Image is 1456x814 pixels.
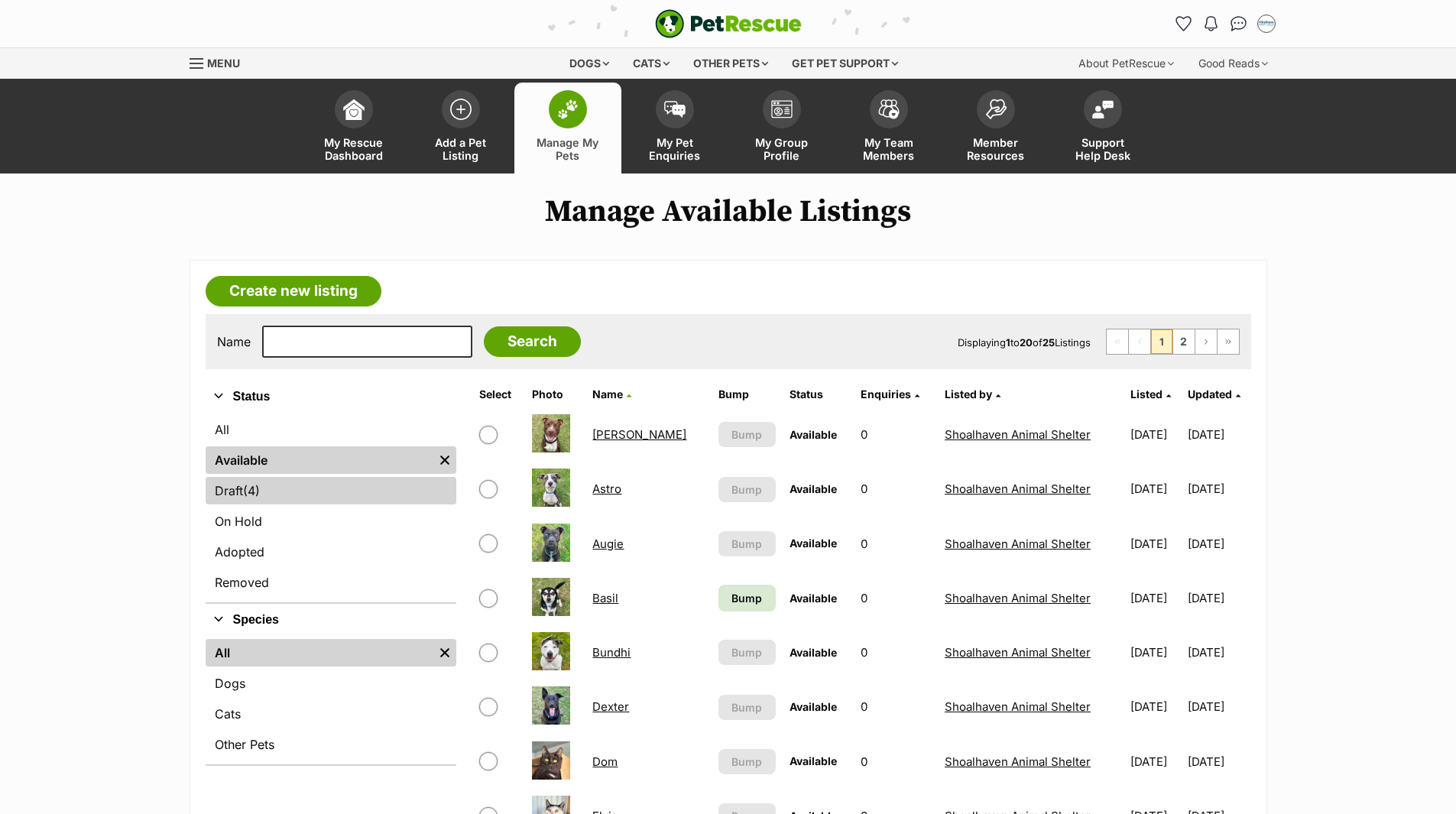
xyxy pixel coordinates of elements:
span: First page [1107,329,1128,354]
span: Bump [731,590,762,606]
td: [DATE] [1124,408,1185,461]
button: Bump [718,695,776,720]
span: Updated [1188,388,1232,401]
img: team-members-icon-5396bd8760b3fe7c0b43da4ab00e1e3bb1a5d9ba89233759b79545d2d3fc5d0d.svg [878,99,900,119]
td: [DATE] [1188,735,1250,788]
span: My Group Profile [747,136,816,162]
td: 0 [854,680,937,733]
a: All [206,416,456,443]
a: Shoalhaven Animal Shelter [945,482,1091,496]
a: Support Help Desk [1049,83,1156,174]
button: Bump [718,531,776,556]
a: My Pet Enquiries [621,83,728,174]
span: Bump [731,754,762,770]
div: Cats [622,48,680,79]
img: help-desk-icon-fdf02630f3aa405de69fd3d07c3f3aa587a6932b1a1747fa1d2bba05be0121f9.svg [1092,100,1114,118]
span: Bump [731,644,762,660]
div: Dogs [559,48,620,79]
a: Remove filter [433,446,456,474]
button: Bump [718,422,776,447]
a: Shoalhaven Animal Shelter [945,591,1091,605]
span: My Pet Enquiries [640,136,709,162]
span: Displaying to of Listings [958,336,1091,349]
a: Create new listing [206,276,381,306]
a: Listed by [945,388,1000,401]
td: 0 [854,462,937,515]
span: Bump [731,482,762,498]
div: Other pets [683,48,779,79]
a: Basil [592,591,618,605]
a: Menu [190,48,251,76]
a: Dexter [592,699,629,714]
td: [DATE] [1124,517,1185,570]
span: My Rescue Dashboard [319,136,388,162]
a: All [206,639,433,666]
a: Augie [592,537,624,551]
a: On Hold [206,508,456,535]
img: notifications-46538b983faf8c2785f20acdc204bb7945ddae34d4c08c2a6579f10ce5e182be.svg [1205,16,1217,31]
span: Listed [1130,388,1163,401]
a: Astro [592,482,621,496]
a: Available [206,446,433,474]
div: About PetRescue [1068,48,1185,79]
span: Available [790,537,837,550]
strong: 25 [1043,336,1055,349]
a: PetRescue [655,9,802,38]
a: Dom [592,754,618,769]
span: Member Resources [961,136,1030,162]
img: group-profile-icon-3fa3cf56718a62981997c0bc7e787c4b2cf8bcc04b72c1350f741eb67cf2f40e.svg [771,100,793,118]
a: Remove filter [433,639,456,666]
a: Next page [1195,329,1217,354]
span: Bump [731,536,762,552]
a: Bundhi [592,645,631,660]
span: Previous page [1129,329,1150,354]
td: [DATE] [1124,680,1185,733]
input: Search [484,326,581,357]
span: Manage My Pets [533,136,602,162]
span: Menu [207,57,240,70]
td: 0 [854,572,937,624]
span: Bump [731,426,762,443]
span: translation missing: en.admin.listings.index.attributes.enquiries [861,388,911,401]
th: Photo [526,382,585,407]
th: Status [783,382,853,407]
a: Dogs [206,670,456,697]
td: 0 [854,408,937,461]
td: [DATE] [1188,408,1250,461]
a: [PERSON_NAME] [592,427,686,442]
span: Bump [731,699,762,715]
a: My Team Members [835,83,942,174]
td: [DATE] [1124,735,1185,788]
td: [DATE] [1188,680,1250,733]
a: Member Resources [942,83,1049,174]
a: Shoalhaven Animal Shelter [945,645,1091,660]
td: [DATE] [1124,462,1185,515]
button: Notifications [1199,11,1224,36]
a: Manage My Pets [514,83,621,174]
th: Bump [712,382,782,407]
a: Name [592,388,631,401]
img: add-pet-listing-icon-0afa8454b4691262ce3f59096e99ab1cd57d4a30225e0717b998d2c9b9846f56.svg [450,99,472,120]
div: Species [206,636,456,764]
td: [DATE] [1188,462,1250,515]
a: Cats [206,700,456,728]
strong: 20 [1020,336,1033,349]
td: 0 [854,517,937,570]
td: [DATE] [1124,572,1185,624]
a: Page 2 [1173,329,1195,354]
img: chat-41dd97257d64d25036548639549fe6c8038ab92f7586957e7f3b1b290dea8141.svg [1231,16,1247,31]
button: Bump [718,640,776,665]
a: Favourites [1172,11,1196,36]
span: Available [790,482,837,495]
button: Bump [718,749,776,774]
div: Good Reads [1188,48,1279,79]
a: Other Pets [206,731,456,758]
td: [DATE] [1188,572,1250,624]
span: (4) [243,482,260,500]
span: Page 1 [1151,329,1172,354]
button: My account [1254,11,1279,36]
nav: Pagination [1106,329,1240,355]
td: 0 [854,626,937,679]
label: Name [217,335,251,349]
span: My Team Members [854,136,923,162]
